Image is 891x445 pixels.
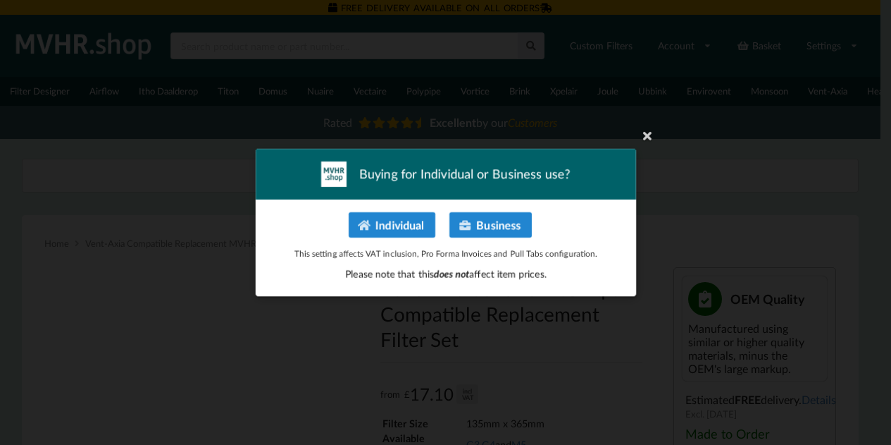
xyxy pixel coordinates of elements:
p: Please note that this affect item prices. [270,267,621,281]
button: Individual [348,212,435,238]
span: Buying for Individual or Business use? [359,165,571,183]
img: mvhr-inverted.png [321,161,347,187]
p: This setting affects VAT inclusion, Pro Forma Invoices and Pull Tabs configuration. [270,248,621,260]
span: does not [433,268,469,280]
button: Business [449,212,532,238]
